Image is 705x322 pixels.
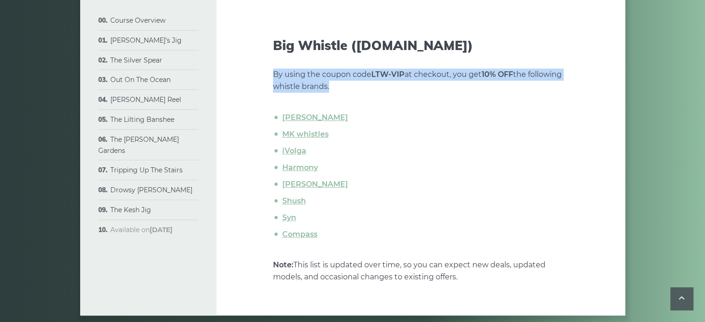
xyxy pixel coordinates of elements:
a: Out On The Ocean [110,76,171,84]
a: Tripping Up The Stairs [110,166,183,174]
p: By using the coupon code at checkout, you get the following whistle brands. [273,69,569,93]
a: The Kesh Jig [110,206,151,214]
a: [PERSON_NAME] Reel [110,95,181,104]
strong: Note: [273,260,293,269]
a: Course Overview [110,16,165,25]
a: iVolga [282,146,306,155]
span: Available on [110,226,172,234]
a: [PERSON_NAME]’s Jig [110,36,182,44]
a: Syn [282,213,296,222]
a: [PERSON_NAME] [282,113,348,122]
a: Compass [282,230,318,239]
a: [PERSON_NAME] [282,180,348,189]
a: The [PERSON_NAME] Gardens [98,135,179,155]
a: The Silver Spear [110,56,162,64]
p: This list is updated over time, so you can expect new deals, updated models, and occasional chang... [273,259,569,283]
a: Shush [282,196,306,205]
h3: Big Whistle ([DOMAIN_NAME]) [273,38,569,53]
a: Harmony [282,163,318,172]
strong: [DATE] [150,226,172,234]
strong: 10% OFF [482,70,513,79]
strong: LTW-VIP [371,70,405,79]
a: Drowsy [PERSON_NAME] [110,186,192,194]
a: The Lilting Banshee [110,115,174,124]
a: MK whistles [282,130,329,139]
